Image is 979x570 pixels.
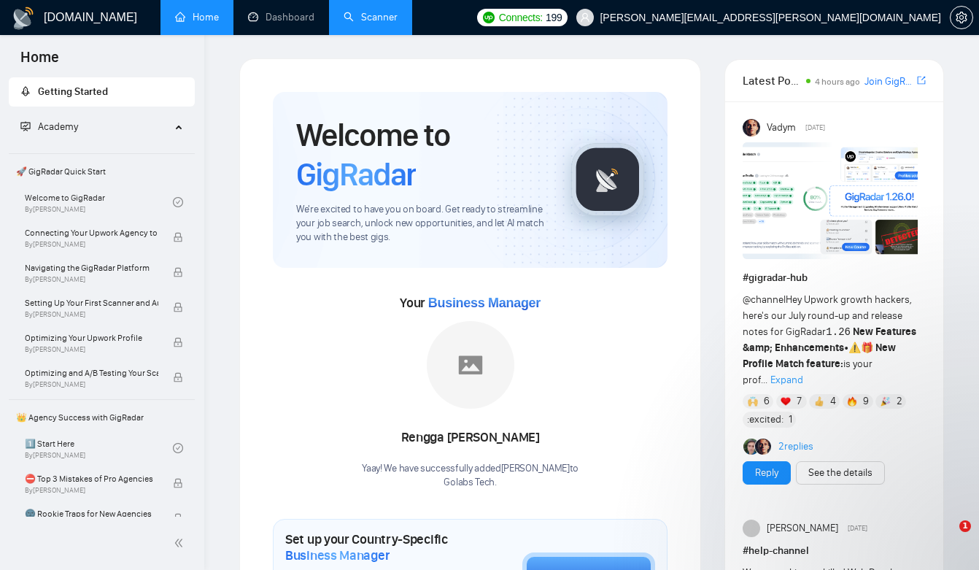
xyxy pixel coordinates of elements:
[770,374,803,386] span: Expand
[173,302,183,312] span: lock
[950,6,973,29] button: setting
[25,471,158,486] span: ⛔ Top 3 Mistakes of Pro Agencies
[781,396,791,407] img: ❤️
[10,403,193,432] span: 👑 Agency Success with GigRadar
[428,296,541,310] span: Business Manager
[173,372,183,382] span: lock
[38,85,108,98] span: Getting Started
[25,296,158,310] span: Setting Up Your First Scanner and Auto-Bidder
[743,142,918,259] img: F09AC4U7ATU-image.png
[743,72,802,90] span: Latest Posts from the GigRadar Community
[173,478,183,488] span: lock
[881,396,891,407] img: 🎉
[12,7,35,30] img: logo
[25,331,158,345] span: Optimizing Your Upwork Profile
[175,11,219,23] a: homeHome
[826,326,851,338] code: 1.26
[743,270,926,286] h1: # gigradar-hub
[296,115,548,194] h1: Welcome to
[362,425,578,450] div: Rengga [PERSON_NAME]
[285,531,449,563] h1: Set up your Country-Specific
[743,293,786,306] span: @channel
[743,543,926,559] h1: # help-channel
[805,121,825,134] span: [DATE]
[362,462,578,490] div: Yaay! We have successfully added [PERSON_NAME] to
[767,120,796,136] span: Vadym
[743,119,760,136] img: Vadym
[400,295,541,311] span: Your
[959,520,971,532] span: 1
[427,321,514,409] img: placeholder.png
[789,412,792,427] span: 1
[897,394,902,409] span: 2
[173,337,183,347] span: lock
[174,536,188,550] span: double-left
[917,74,926,86] span: export
[546,9,562,26] span: 199
[863,394,869,409] span: 9
[173,443,183,453] span: check-circle
[830,394,836,409] span: 4
[861,342,873,354] span: 🎁
[25,275,158,284] span: By [PERSON_NAME]
[362,476,578,490] p: Golabs Tech .
[25,310,158,319] span: By [PERSON_NAME]
[285,547,390,563] span: Business Manager
[9,77,195,107] li: Getting Started
[20,120,78,133] span: Academy
[25,432,173,464] a: 1️⃣ Start HereBy[PERSON_NAME]
[580,12,590,23] span: user
[25,507,158,521] span: 🌚 Rookie Traps for New Agencies
[248,11,314,23] a: dashboardDashboard
[499,9,543,26] span: Connects:
[743,293,916,386] span: Hey Upwork growth hackers, here's our July round-up and release notes for GigRadar • is your prof...
[687,428,979,531] iframe: Intercom notifications message
[951,12,972,23] span: setting
[173,197,183,207] span: check-circle
[847,396,857,407] img: 🔥
[173,513,183,523] span: lock
[20,86,31,96] span: rocket
[25,366,158,380] span: Optimizing and A/B Testing Your Scanner for Better Results
[25,226,158,240] span: Connecting Your Upwork Agency to GigRadar
[864,74,914,90] a: Join GigRadar Slack Community
[950,12,973,23] a: setting
[344,11,398,23] a: searchScanner
[814,396,824,407] img: 👍
[929,520,964,555] iframe: Intercom live chat
[173,232,183,242] span: lock
[20,121,31,131] span: fund-projection-screen
[25,486,158,495] span: By [PERSON_NAME]
[571,143,644,216] img: gigradar-logo.png
[917,74,926,88] a: export
[815,77,860,87] span: 4 hours ago
[848,342,861,354] span: ⚠️
[797,394,802,409] span: 7
[38,120,78,133] span: Academy
[25,261,158,275] span: Navigating the GigRadar Platform
[10,157,193,186] span: 🚀 GigRadar Quick Start
[296,203,548,244] span: We're excited to have you on board. Get ready to streamline your job search, unlock new opportuni...
[9,47,71,77] span: Home
[173,267,183,277] span: lock
[747,412,783,428] span: :excited:
[483,12,495,23] img: upwork-logo.png
[25,380,158,389] span: By [PERSON_NAME]
[25,186,173,218] a: Welcome to GigRadarBy[PERSON_NAME]
[25,240,158,249] span: By [PERSON_NAME]
[764,394,770,409] span: 6
[296,155,416,194] span: GigRadar
[748,396,758,407] img: 🙌
[25,345,158,354] span: By [PERSON_NAME]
